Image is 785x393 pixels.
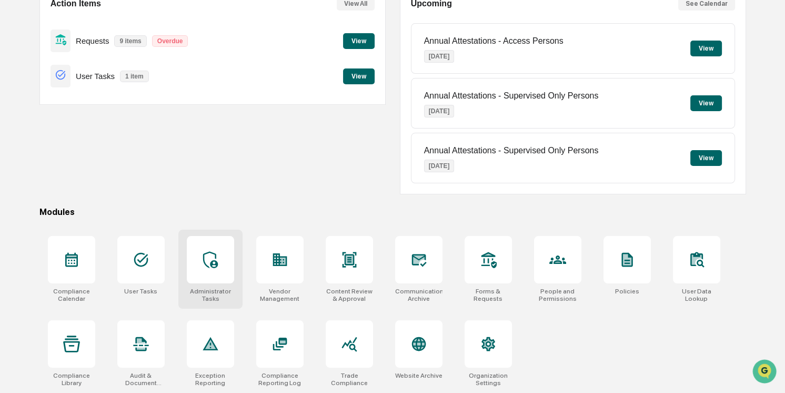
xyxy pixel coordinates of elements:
span: Pylon [105,179,127,186]
a: 🖐️Preclearance [6,129,72,148]
iframe: Open customer support [751,358,780,387]
p: 1 item [120,71,149,82]
p: [DATE] [424,50,455,63]
a: View [343,71,375,81]
div: User Tasks [124,288,157,295]
div: Start new chat [36,81,173,91]
div: We're available if you need us! [36,91,133,100]
div: Administrator Tasks [187,288,234,302]
button: View [690,41,722,56]
div: Communications Archive [395,288,442,302]
p: 9 items [114,35,146,47]
a: 🗄️Attestations [72,129,135,148]
p: Annual Attestations - Supervised Only Persons [424,91,599,101]
button: View [343,33,375,49]
button: View [690,150,722,166]
div: Exception Reporting [187,372,234,387]
div: Policies [615,288,639,295]
button: View [343,68,375,84]
div: Modules [39,207,746,217]
span: Preclearance [21,133,68,143]
p: Overdue [152,35,188,47]
div: People and Permissions [534,288,581,302]
span: Data Lookup [21,153,66,163]
div: 🔎 [11,154,19,162]
p: Annual Attestations - Access Persons [424,36,563,46]
p: Annual Attestations - Supervised Only Persons [424,146,599,155]
input: Clear [27,48,174,59]
div: Forms & Requests [465,288,512,302]
a: Powered byPylon [74,178,127,186]
img: 1746055101610-c473b297-6a78-478c-a979-82029cc54cd1 [11,81,29,100]
div: Compliance Library [48,372,95,387]
div: 🗄️ [76,134,85,142]
button: View [690,95,722,111]
div: Trade Compliance [326,372,373,387]
div: Compliance Reporting Log [256,372,304,387]
div: User Data Lookup [673,288,720,302]
div: Organization Settings [465,372,512,387]
div: Content Review & Approval [326,288,373,302]
div: Audit & Document Logs [117,372,165,387]
div: Vendor Management [256,288,304,302]
div: 🖐️ [11,134,19,142]
p: [DATE] [424,160,455,172]
button: Start new chat [179,84,192,96]
div: Compliance Calendar [48,288,95,302]
a: 🔎Data Lookup [6,149,71,168]
p: How can we help? [11,22,192,39]
p: User Tasks [76,72,115,81]
a: View [343,35,375,45]
span: Attestations [87,133,130,143]
p: [DATE] [424,105,455,117]
div: Website Archive [395,372,442,379]
p: Requests [76,36,109,45]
